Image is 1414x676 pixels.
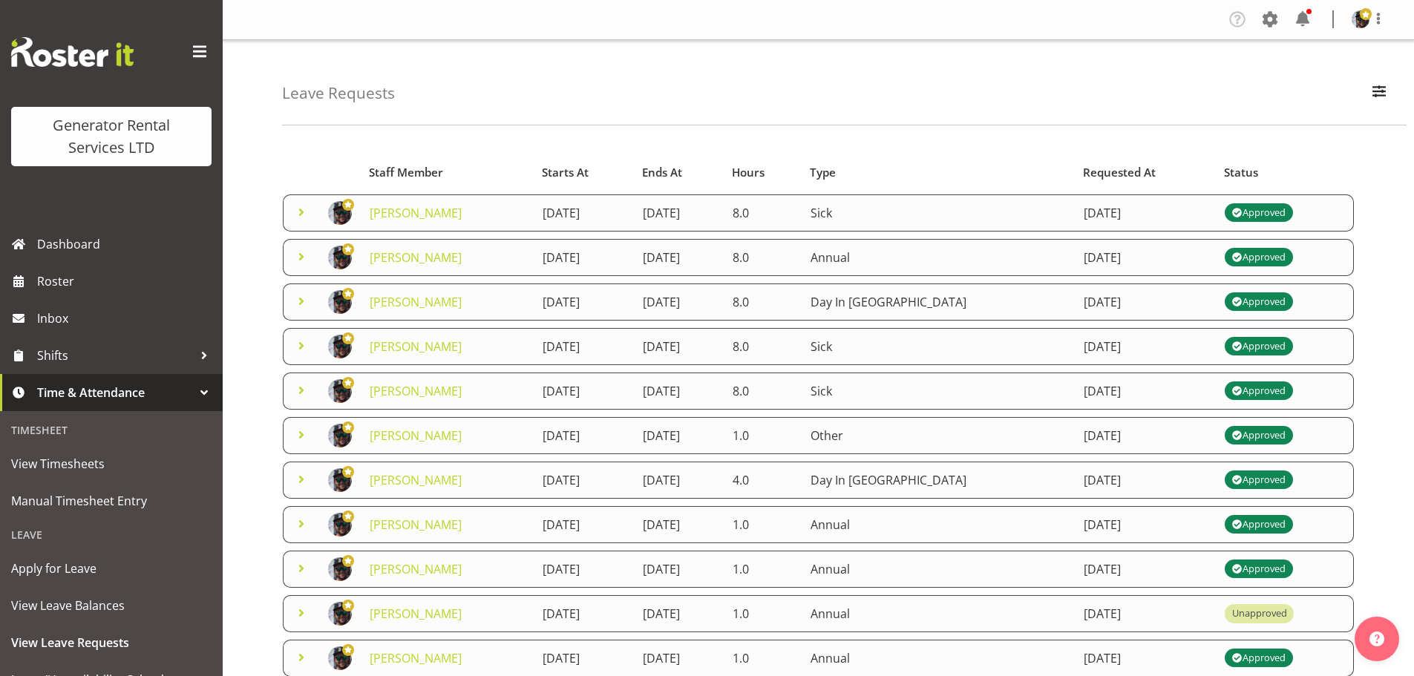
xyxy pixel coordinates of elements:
[37,270,215,292] span: Roster
[328,513,352,536] img: zak-c4-tapling8d06a56ee3cf7edc30ba33f1efe9ca8c.png
[724,194,802,232] td: 8.0
[1075,328,1216,365] td: [DATE]
[634,328,724,365] td: [DATE]
[1232,649,1286,667] div: Approved
[1369,631,1384,646] img: help-xxl-2.png
[4,445,219,482] a: View Timesheets
[534,551,634,588] td: [DATE]
[1364,77,1395,110] button: Filter Employees
[802,239,1075,276] td: Annual
[1075,462,1216,499] td: [DATE]
[534,194,634,232] td: [DATE]
[534,328,634,365] td: [DATE]
[4,624,219,661] a: View Leave Requests
[370,516,462,533] a: [PERSON_NAME]
[328,646,352,670] img: zak-c4-tapling8d06a56ee3cf7edc30ba33f1efe9ca8c.png
[37,233,215,255] span: Dashboard
[724,373,802,410] td: 8.0
[1232,249,1286,266] div: Approved
[634,194,724,232] td: [DATE]
[4,415,219,445] div: Timesheet
[1232,427,1286,444] div: Approved
[724,283,802,321] td: 8.0
[370,427,462,444] a: [PERSON_NAME]
[634,462,724,499] td: [DATE]
[534,417,634,454] td: [DATE]
[11,557,212,580] span: Apply for Leave
[1232,516,1286,534] div: Approved
[810,164,836,181] span: Type
[802,283,1075,321] td: Day In [GEOGRAPHIC_DATA]
[11,37,134,67] img: Rosterit website logo
[802,551,1075,588] td: Annual
[328,424,352,447] img: zak-c4-tapling8d06a56ee3cf7edc30ba33f1efe9ca8c.png
[724,239,802,276] td: 8.0
[370,561,462,577] a: [PERSON_NAME]
[534,239,634,276] td: [DATE]
[370,606,462,622] a: [PERSON_NAME]
[11,490,212,512] span: Manual Timesheet Entry
[370,249,462,266] a: [PERSON_NAME]
[370,294,462,310] a: [PERSON_NAME]
[328,602,352,626] img: zak-c4-tapling8d06a56ee3cf7edc30ba33f1efe9ca8c.png
[802,462,1075,499] td: Day In [GEOGRAPHIC_DATA]
[1232,382,1286,400] div: Approved
[370,205,462,221] a: [PERSON_NAME]
[11,594,212,617] span: View Leave Balances
[802,417,1075,454] td: Other
[1352,10,1369,28] img: zak-c4-tapling8d06a56ee3cf7edc30ba33f1efe9ca8c.png
[11,453,212,475] span: View Timesheets
[4,482,219,519] a: Manual Timesheet Entry
[724,417,802,454] td: 1.0
[1232,606,1287,620] div: Unapproved
[328,468,352,492] img: zak-c4-tapling8d06a56ee3cf7edc30ba33f1efe9ca8c.png
[1075,595,1216,632] td: [DATE]
[1232,471,1286,489] div: Approved
[732,164,765,181] span: Hours
[1232,293,1286,311] div: Approved
[37,344,193,367] span: Shifts
[1075,283,1216,321] td: [DATE]
[1075,194,1216,232] td: [DATE]
[1075,506,1216,543] td: [DATE]
[802,506,1075,543] td: Annual
[4,519,219,550] div: Leave
[724,506,802,543] td: 1.0
[1224,164,1258,181] span: Status
[724,462,802,499] td: 4.0
[1232,204,1286,222] div: Approved
[534,373,634,410] td: [DATE]
[328,201,352,225] img: zak-c4-tapling8d06a56ee3cf7edc30ba33f1efe9ca8c.png
[328,557,352,581] img: zak-c4-tapling8d06a56ee3cf7edc30ba33f1efe9ca8c.png
[369,164,443,181] span: Staff Member
[634,283,724,321] td: [DATE]
[328,246,352,269] img: zak-c4-tapling8d06a56ee3cf7edc30ba33f1efe9ca8c.png
[4,587,219,624] a: View Leave Balances
[802,194,1075,232] td: Sick
[4,550,219,587] a: Apply for Leave
[724,328,802,365] td: 8.0
[1075,417,1216,454] td: [DATE]
[534,283,634,321] td: [DATE]
[634,417,724,454] td: [DATE]
[1075,551,1216,588] td: [DATE]
[37,307,215,329] span: Inbox
[802,373,1075,410] td: Sick
[534,506,634,543] td: [DATE]
[328,290,352,314] img: zak-c4-tapling8d06a56ee3cf7edc30ba33f1efe9ca8c.png
[634,239,724,276] td: [DATE]
[328,335,352,358] img: zak-c4-tapling8d06a56ee3cf7edc30ba33f1efe9ca8c.png
[634,595,724,632] td: [DATE]
[1075,373,1216,410] td: [DATE]
[642,164,682,181] span: Ends At
[1083,164,1156,181] span: Requested At
[634,373,724,410] td: [DATE]
[1232,560,1286,578] div: Approved
[802,595,1075,632] td: Annual
[282,85,395,102] h4: Leave Requests
[1075,239,1216,276] td: [DATE]
[370,383,462,399] a: [PERSON_NAME]
[724,551,802,588] td: 1.0
[534,462,634,499] td: [DATE]
[370,472,462,488] a: [PERSON_NAME]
